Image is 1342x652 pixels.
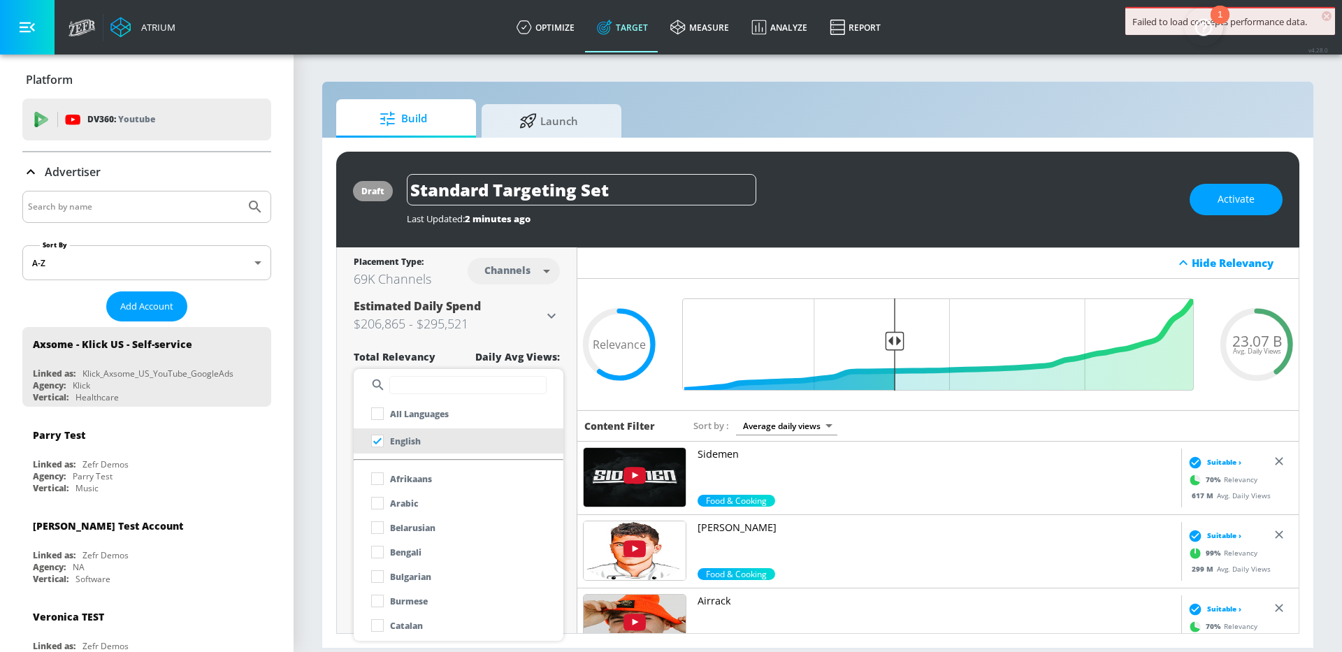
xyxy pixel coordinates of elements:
div: 1 [1218,15,1222,33]
button: Open Resource Center, 1 new notification [1184,7,1223,46]
p: Belarusian [390,521,435,535]
p: Afrikaans [390,472,432,486]
div: Failed to load concepts performance data. [1132,15,1328,28]
p: Bengali [390,545,421,560]
p: Burmese [390,594,428,609]
p: Bulgarian [390,570,431,584]
p: Arabic [390,496,418,511]
p: English [390,434,421,449]
p: Catalan [390,618,423,633]
span: × [1322,11,1332,21]
p: All Languages [390,407,449,421]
